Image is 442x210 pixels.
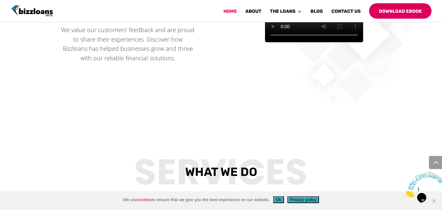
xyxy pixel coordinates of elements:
a: Blog [310,9,323,19]
span: 1 [3,3,5,8]
a: About [245,9,261,19]
a: The Loans [270,9,302,19]
a: Home [223,9,237,19]
a: Contact Us [331,9,361,19]
button: Ok [273,196,284,203]
h4: We value our customers’ feedback and are proud to share their experiences. Discover how Bizzloans... [61,25,195,66]
button: Privacy policy [287,196,319,203]
span: We use to ensure that we give you the best experience on our website. [123,197,270,203]
span: Services [134,165,308,179]
a: cookies [137,197,152,202]
img: Bizzloans New Zealand [11,5,53,17]
img: Chat attention grabber [3,3,43,29]
iframe: chat widget [401,169,442,200]
h3: What We Do [44,165,398,179]
a: Download Ebook [369,3,432,19]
